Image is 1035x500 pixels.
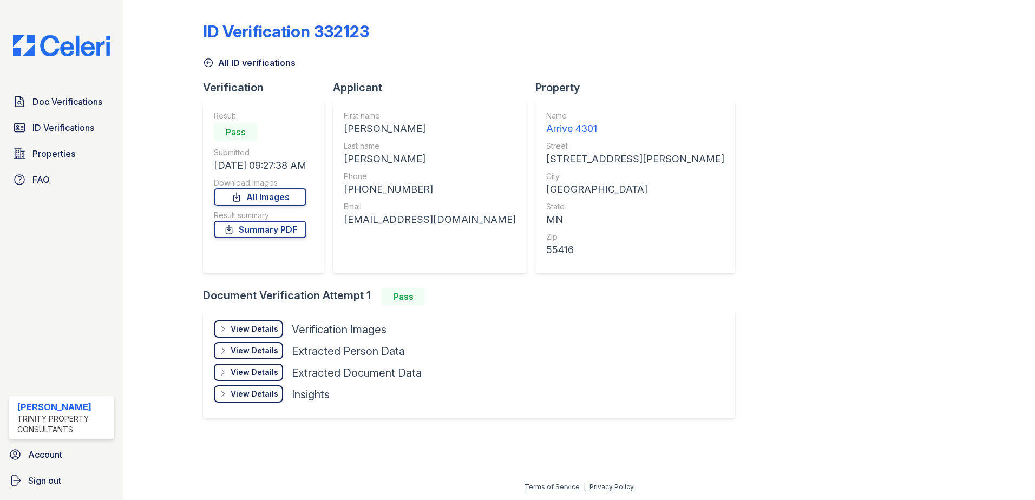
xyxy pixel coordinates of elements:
[589,483,634,491] a: Privacy Policy
[214,110,306,121] div: Result
[546,212,724,227] div: MN
[4,470,119,491] a: Sign out
[546,152,724,167] div: [STREET_ADDRESS][PERSON_NAME]
[214,188,306,206] a: All Images
[344,141,516,152] div: Last name
[546,121,724,136] div: Arrive 4301
[214,210,306,221] div: Result summary
[546,201,724,212] div: State
[584,483,586,491] div: |
[9,117,114,139] a: ID Verifications
[214,177,306,188] div: Download Images
[231,367,278,378] div: View Details
[525,483,580,491] a: Terms of Service
[292,387,330,402] div: Insights
[32,147,75,160] span: Properties
[17,413,110,435] div: Trinity Property Consultants
[231,389,278,399] div: View Details
[535,80,744,95] div: Property
[382,288,425,305] div: Pass
[203,56,296,69] a: All ID verifications
[203,22,369,41] div: ID Verification 332123
[333,80,535,95] div: Applicant
[214,221,306,238] a: Summary PDF
[9,143,114,165] a: Properties
[344,110,516,121] div: First name
[546,171,724,182] div: City
[203,80,333,95] div: Verification
[292,344,405,359] div: Extracted Person Data
[203,288,744,305] div: Document Verification Attempt 1
[344,121,516,136] div: [PERSON_NAME]
[32,173,50,186] span: FAQ
[344,171,516,182] div: Phone
[546,232,724,242] div: Zip
[214,147,306,158] div: Submitted
[292,365,422,380] div: Extracted Document Data
[344,182,516,197] div: [PHONE_NUMBER]
[17,400,110,413] div: [PERSON_NAME]
[546,141,724,152] div: Street
[32,95,102,108] span: Doc Verifications
[231,345,278,356] div: View Details
[292,322,387,337] div: Verification Images
[344,212,516,227] div: [EMAIL_ADDRESS][DOMAIN_NAME]
[231,324,278,334] div: View Details
[344,152,516,167] div: [PERSON_NAME]
[4,444,119,465] a: Account
[546,110,724,136] a: Name Arrive 4301
[214,123,257,141] div: Pass
[28,474,61,487] span: Sign out
[28,448,62,461] span: Account
[32,121,94,134] span: ID Verifications
[344,201,516,212] div: Email
[546,242,724,258] div: 55416
[9,91,114,113] a: Doc Verifications
[214,158,306,173] div: [DATE] 09:27:38 AM
[546,182,724,197] div: [GEOGRAPHIC_DATA]
[4,35,119,56] img: CE_Logo_Blue-a8612792a0a2168367f1c8372b55b34899dd931a85d93a1a3d3e32e68fde9ad4.png
[990,457,1024,489] iframe: chat widget
[9,169,114,190] a: FAQ
[546,110,724,121] div: Name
